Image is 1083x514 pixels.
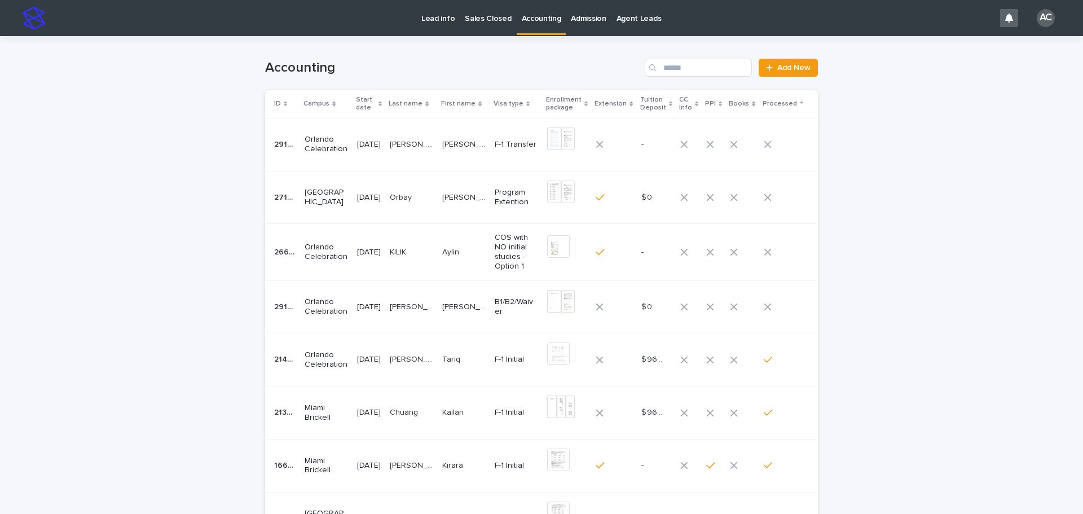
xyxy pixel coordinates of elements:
p: Kleyn Yair [442,138,488,150]
p: RESTREPO GELVEZ [390,138,435,150]
tr: 1661416614 Miami Brickell[DATE][PERSON_NAME][PERSON_NAME] KiraraKirara F-1 Initial-- [265,439,821,492]
p: First name [441,98,476,110]
p: Processed [763,98,797,110]
p: PPI [705,98,716,110]
p: Aylin [442,245,461,257]
p: [DATE] [357,302,381,312]
tr: 2714027140 [GEOGRAPHIC_DATA][DATE]OrbayOrbay [PERSON_NAME][PERSON_NAME] Program Extention$ 0$ 0 [265,171,821,224]
input: Search [645,59,752,77]
p: 21403 [274,353,298,364]
p: Visa type [494,98,523,110]
p: - [641,245,646,257]
p: Miami Brickell [305,403,348,423]
p: ALABDULWAHAB [390,353,435,364]
p: 29178 [274,300,298,312]
p: Program Extention [495,188,538,207]
p: Campus [303,98,329,110]
p: Extension [595,98,627,110]
div: AC [1037,9,1055,27]
p: COS with NO initial studies - Option 1 [495,233,538,271]
p: F-1 Initial [495,408,538,418]
h1: Accounting [265,60,640,76]
p: [DATE] [357,408,381,418]
p: Tuition Deposit [640,94,666,115]
p: Kailan [442,406,466,418]
p: CC Info [679,94,692,115]
tr: 2912229122 Orlando Celebration[DATE][PERSON_NAME] [PERSON_NAME][PERSON_NAME] [PERSON_NAME] [PERSO... [265,118,821,171]
p: KILIK [390,245,408,257]
p: Last name [389,98,422,110]
p: 27140 [274,191,298,203]
p: [DATE] [357,140,381,150]
tr: 2668226682 Orlando Celebration[DATE]KILIKKILIK AylinAylin COS with NO initial studies - Option 1-- [265,224,821,280]
p: Kirara [442,459,465,471]
p: F-1 Initial [495,461,538,471]
p: [DATE] [357,193,381,203]
p: - [641,459,646,471]
p: Miami Brickell [305,456,348,476]
p: $ 0 [641,191,654,203]
p: 26682 [274,245,298,257]
p: $ 960.00 [641,353,665,364]
p: ID [274,98,281,110]
a: Add New [759,59,818,77]
p: Books [729,98,749,110]
p: Orlando Celebration [305,243,348,262]
tr: 2134521345 Miami Brickell[DATE]ChuangChuang KailanKailan F-1 Initial$ 960.00$ 960.00 [265,386,821,440]
p: [DATE] [357,461,381,471]
tr: 2140321403 Orlando Celebration[DATE][PERSON_NAME][PERSON_NAME] TariqTariq F-1 Initial$ 960.00$ 96... [265,333,821,386]
p: 16614 [274,459,298,471]
p: Briceno de Bermudez [390,300,435,312]
p: B1/B2/Waiver [495,297,538,317]
p: F-1 Initial [495,355,538,364]
p: [DATE] [357,248,381,257]
p: Chuang [390,406,420,418]
p: F-1 Transfer [495,140,538,150]
tr: 2917829178 Orlando Celebration[DATE][PERSON_NAME] [PERSON_NAME][PERSON_NAME] [PERSON_NAME] [PERSO... [265,280,821,333]
img: stacker-logo-s-only.png [23,7,45,29]
p: [PERSON_NAME] [390,459,435,471]
p: Orlando Celebration [305,135,348,154]
p: [DATE] [357,355,381,364]
p: Gaudis Josefina [442,300,488,312]
p: Enrollment package [546,94,582,115]
p: [GEOGRAPHIC_DATA] [305,188,348,207]
p: Kubilay Rauf [442,191,488,203]
p: Tariq [442,353,463,364]
p: $ 0 [641,300,654,312]
span: Add New [777,64,811,72]
p: $ 960.00 [641,406,665,418]
p: Orlando Celebration [305,350,348,370]
p: Orbay [390,191,414,203]
p: Start date [356,94,376,115]
p: - [641,138,646,150]
p: Orlando Celebration [305,297,348,317]
p: 21345 [274,406,298,418]
p: 29122 [274,138,298,150]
